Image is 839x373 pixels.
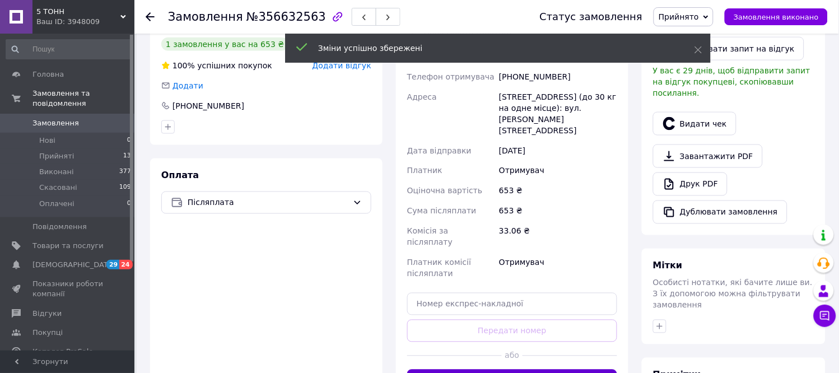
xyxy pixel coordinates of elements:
[407,92,437,101] span: Адреса
[127,199,131,209] span: 0
[161,170,199,181] span: Оплата
[814,305,836,327] button: Чат з покупцем
[653,278,813,310] span: Особисті нотатки, які бачите лише ви. З їх допомогою можна фільтрувати замовлення
[168,10,243,24] span: Замовлення
[407,72,495,81] span: Телефон отримувача
[246,10,326,24] span: №356632563
[407,258,471,278] span: Платник комісії післяплати
[502,350,523,361] span: або
[173,61,195,70] span: 100%
[119,183,131,193] span: 109
[540,11,643,22] div: Статус замовлення
[39,136,55,146] span: Нові
[127,136,131,146] span: 0
[119,260,132,269] span: 24
[36,17,134,27] div: Ваш ID: 3948009
[161,38,288,51] div: 1 замовлення у вас на 653 ₴
[725,8,828,25] button: Замовлення виконано
[497,161,619,181] div: Отримувач
[407,207,477,216] span: Сума післяплати
[407,186,482,195] span: Оціночна вартість
[39,167,74,177] span: Виконані
[653,66,810,97] span: У вас є 29 днів, щоб відправити запит на відгук покупцеві, скопіювавши посилання.
[39,151,74,161] span: Прийняті
[318,43,666,54] div: Зміни успішно збережені
[32,279,104,299] span: Показники роботи компанії
[407,166,442,175] span: Платник
[171,100,245,111] div: [PHONE_NUMBER]
[313,61,371,70] span: Додати відгук
[32,88,134,109] span: Замовлення та повідомлення
[32,260,115,270] span: [DEMOGRAPHIC_DATA]
[497,181,619,201] div: 653 ₴
[497,201,619,221] div: 653 ₴
[106,260,119,269] span: 29
[123,151,131,161] span: 13
[497,87,619,141] div: [STREET_ADDRESS] (до 30 кг на одне місце): вул. [PERSON_NAME][STREET_ADDRESS]
[653,260,683,271] span: Мітки
[39,183,77,193] span: Скасовані
[497,221,619,253] div: 33.06 ₴
[32,118,79,128] span: Замовлення
[32,222,87,232] span: Повідомлення
[734,13,819,21] span: Замовлення виконано
[407,293,617,315] input: Номер експрес-накладної
[653,144,763,168] a: Завантажити PDF
[36,7,120,17] span: 5 ТОНН
[173,81,203,90] span: Додати
[6,39,132,59] input: Пошук
[653,112,737,136] button: Видати чек
[497,67,619,87] div: [PHONE_NUMBER]
[188,197,348,209] span: Післяплата
[32,347,93,357] span: Каталог ProSale
[497,141,619,161] div: [DATE]
[653,37,804,60] button: Скопіювати запит на відгук
[146,11,155,22] div: Повернутися назад
[32,241,104,251] span: Товари та послуги
[119,167,131,177] span: 377
[407,146,472,155] span: Дата відправки
[39,199,74,209] span: Оплачені
[659,12,699,21] span: Прийнято
[32,328,63,338] span: Покупці
[407,227,453,247] span: Комісія за післяплату
[32,69,64,80] span: Головна
[497,253,619,284] div: Отримувач
[653,201,787,224] button: Дублювати замовлення
[32,309,62,319] span: Відгуки
[653,172,728,196] a: Друк PDF
[161,60,272,71] div: успішних покупок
